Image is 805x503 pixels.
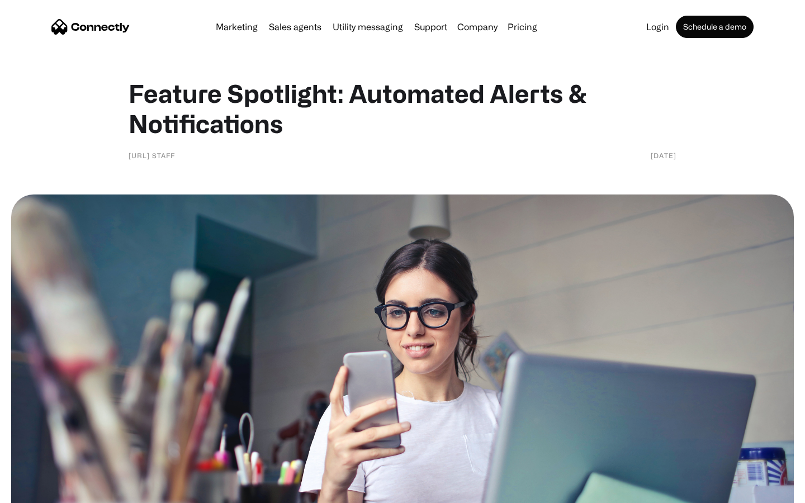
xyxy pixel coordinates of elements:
a: Schedule a demo [676,16,754,38]
div: Company [457,19,498,35]
h1: Feature Spotlight: Automated Alerts & Notifications [129,78,676,139]
a: Sales agents [264,22,326,31]
a: Pricing [503,22,542,31]
a: Utility messaging [328,22,408,31]
a: Support [410,22,452,31]
div: [URL] staff [129,150,175,161]
aside: Language selected: English [11,483,67,499]
a: Marketing [211,22,262,31]
div: [DATE] [651,150,676,161]
ul: Language list [22,483,67,499]
a: Login [642,22,674,31]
